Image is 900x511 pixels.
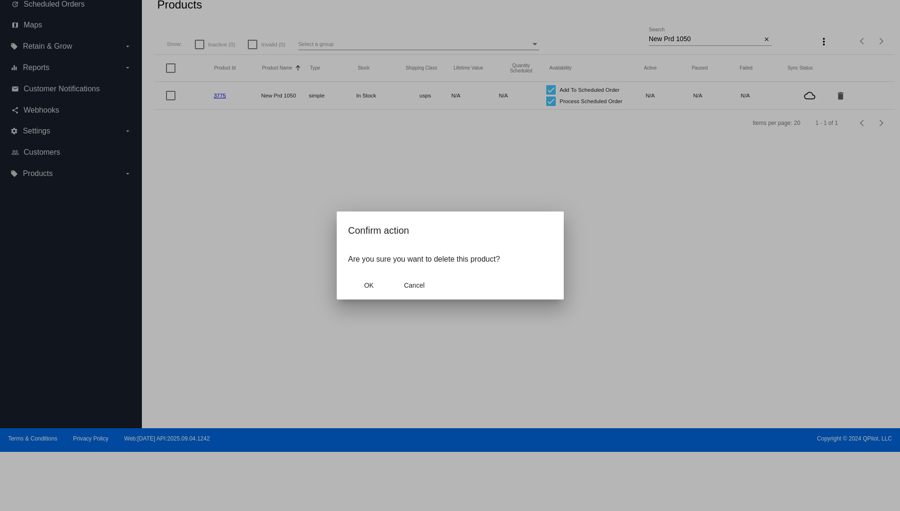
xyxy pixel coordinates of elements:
[348,255,552,264] p: Are you sure you want to delete this product?
[364,282,373,289] span: OK
[393,277,435,294] button: Close dialog
[348,223,552,238] h2: Confirm action
[404,282,425,289] span: Cancel
[348,277,390,294] button: Close dialog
